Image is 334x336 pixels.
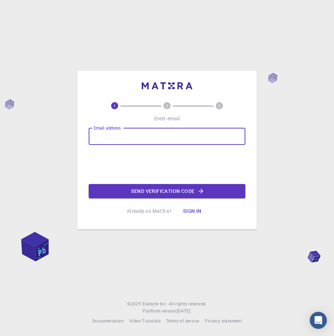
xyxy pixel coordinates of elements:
[166,103,168,108] text: 2
[177,308,192,314] span: [DATE] .
[205,317,242,325] a: Privacy statement
[218,103,220,108] text: 3
[142,300,167,308] a: Exabyte Inc.
[127,208,172,215] p: Already on Mat3ra?
[92,318,124,324] span: Documentation
[205,318,242,324] span: Privacy statement
[127,300,142,308] span: © 2025
[166,318,199,324] span: Terms of service
[113,151,221,178] iframe: reCAPTCHA
[166,317,199,325] a: Terms of service
[310,312,327,329] div: Open Intercom Messenger
[114,103,116,108] text: 1
[177,308,192,315] a: [DATE].
[154,115,180,122] p: Enter email
[129,318,161,324] span: Video Tutorials
[94,125,121,131] label: Email address
[92,317,124,325] a: Documentation
[177,204,207,218] button: Sign in
[169,300,207,308] span: All rights reserved.
[142,308,176,315] span: Platform version
[89,184,245,198] button: Send verification code
[142,301,167,306] span: Exabyte Inc.
[129,317,161,325] a: Video Tutorials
